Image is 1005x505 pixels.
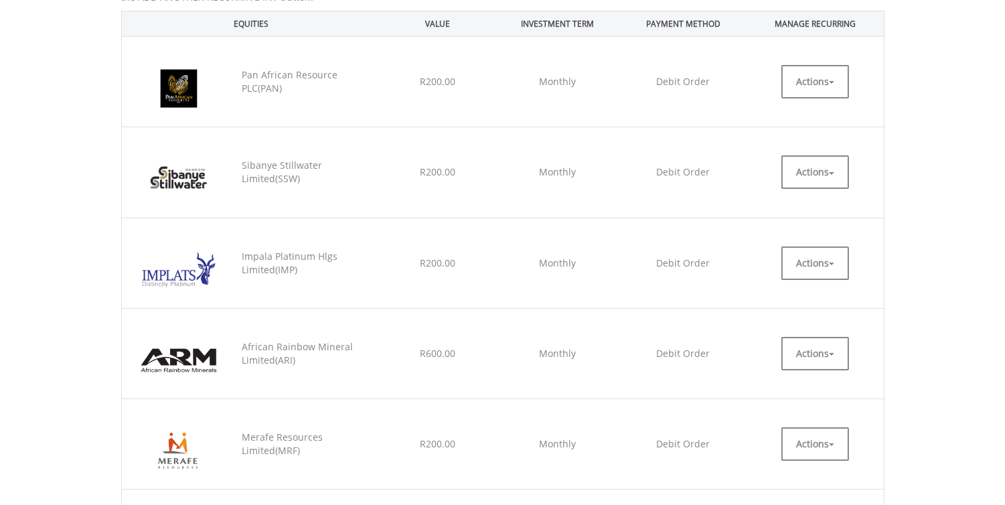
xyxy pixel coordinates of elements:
[420,257,455,269] span: R200.00
[495,37,620,127] td: Monthly
[781,427,849,461] button: Actions
[236,308,380,399] td: African Rainbow Mineral Limited(ARI)
[420,347,455,360] span: R600.00
[420,75,455,88] span: R200.00
[781,155,849,189] button: Actions
[129,419,229,482] img: EQU.ZA.MRF.png
[420,437,455,450] span: R200.00
[129,147,229,210] img: EQU.ZA.SSW.png
[129,238,229,301] img: EQU.ZA.IMP.png
[620,399,747,489] td: Debit Order
[236,37,380,127] td: Pan African Resource PLC(PAN)
[380,11,495,36] th: VALUE
[781,65,849,98] button: Actions
[129,57,229,120] img: EQU.ZA.PAN.png
[236,127,380,218] td: Sibanye Stillwater Limited(SSW)
[781,246,849,280] button: Actions
[747,11,884,36] th: MANAGE RECURRING
[495,127,620,218] td: Monthly
[495,218,620,308] td: Monthly
[620,308,747,399] td: Debit Order
[495,11,620,36] th: INVESTMENT TERM
[121,11,380,36] th: EQUITIES
[495,308,620,399] td: Monthly
[620,37,747,127] td: Debit Order
[236,218,380,308] td: Impala Platinum Hlgs Limited(IMP)
[236,399,380,489] td: Merafe Resources Limited(MRF)
[620,127,747,218] td: Debit Order
[495,399,620,489] td: Monthly
[620,218,747,308] td: Debit Order
[129,329,229,392] img: EQU.ZA.ARI.png
[420,165,455,178] span: R200.00
[620,11,747,36] th: PAYMENT METHOD
[781,337,849,370] button: Actions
